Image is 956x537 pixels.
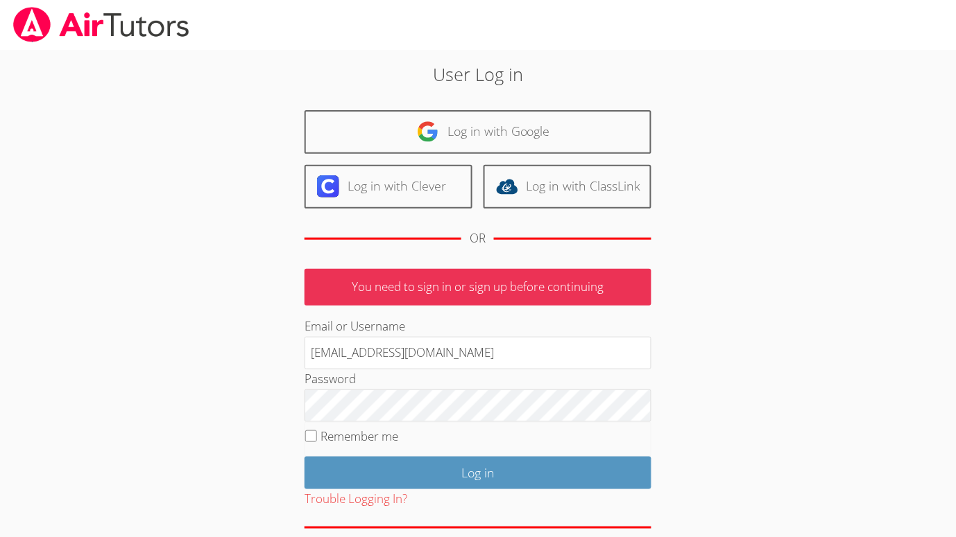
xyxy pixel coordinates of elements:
button: Trouble Logging In? [305,489,407,509]
a: Log in with Google [305,110,651,154]
div: OR [470,229,486,249]
label: Email or Username [305,318,405,334]
input: Log in [305,457,651,489]
h2: User Log in [220,61,736,87]
img: airtutors_banner-c4298cdbf04f3fff15de1276eac7730deb9818008684d7c2e4769d2f7ddbe033.png [12,7,191,42]
p: You need to sign in or sign up before continuing [305,269,651,306]
img: google-logo-50288ca7cdecda66e5e0955fdab243c47b7ad437acaf1139b6f446037453330a.svg [417,121,439,143]
a: Log in with ClassLink [484,165,651,209]
label: Remember me [321,428,398,444]
a: Log in with Clever [305,165,472,209]
label: Password [305,371,356,387]
img: classlink-logo-d6bb404cc1216ec64c9a2012d9dc4662098be43eaf13dc465df04b49fa7ab582.svg [496,175,518,197]
img: clever-logo-6eab21bc6e7a338710f1a6ff85c0baf02591cd810cc4098c63d3a4b26e2feb20.svg [317,175,339,197]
